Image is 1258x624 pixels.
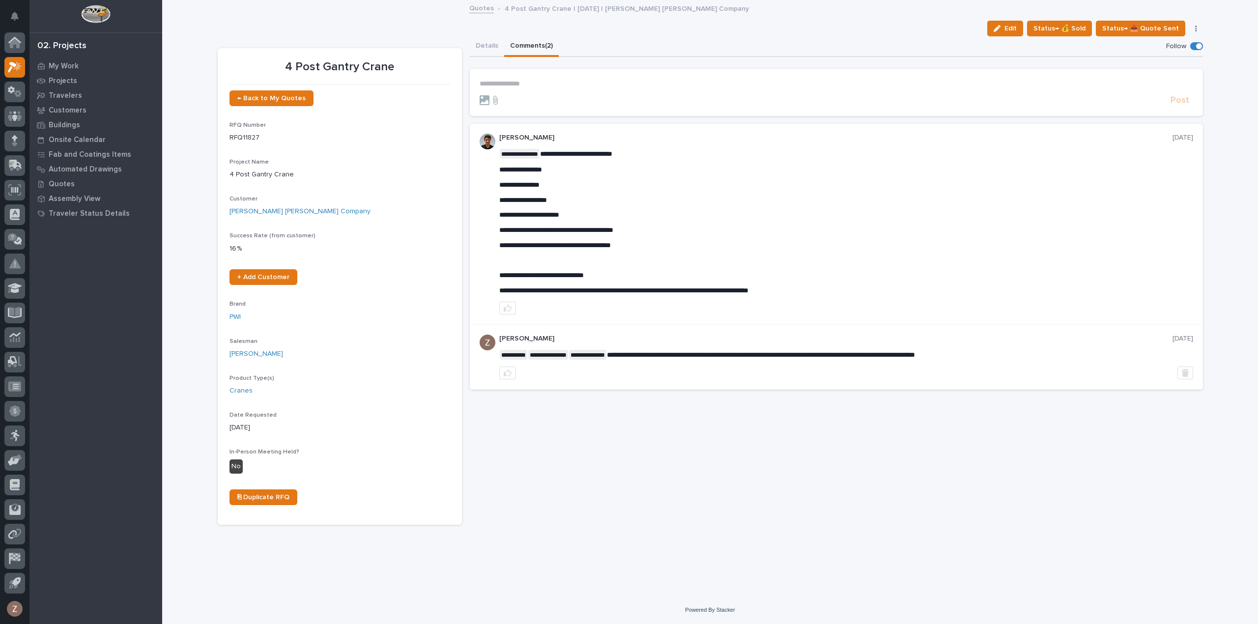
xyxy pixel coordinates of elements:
[1171,95,1189,106] span: Post
[37,41,86,52] div: 02. Projects
[49,77,77,85] p: Projects
[29,162,162,176] a: Automated Drawings
[229,122,266,128] span: RFQ Number
[49,121,80,130] p: Buildings
[499,335,1172,343] p: [PERSON_NAME]
[237,494,289,501] span: ⎘ Duplicate RFQ
[1166,42,1186,51] p: Follow
[229,375,274,381] span: Product Type(s)
[229,90,314,106] a: ← Back to My Quotes
[29,191,162,206] a: Assembly View
[1102,23,1179,34] span: Status→ 📤 Quote Sent
[49,62,79,71] p: My Work
[237,274,289,281] span: + Add Customer
[229,60,450,74] p: 4 Post Gantry Crane
[229,459,243,474] div: No
[229,159,269,165] span: Project Name
[29,103,162,117] a: Customers
[12,12,25,28] div: Notifications
[499,367,516,379] button: like this post
[987,21,1023,36] button: Edit
[49,106,86,115] p: Customers
[29,58,162,73] a: My Work
[504,36,559,57] button: Comments (2)
[229,449,299,455] span: In-Person Meeting Held?
[29,132,162,147] a: Onsite Calendar
[49,91,82,100] p: Travelers
[29,206,162,221] a: Traveler Status Details
[685,607,735,613] a: Powered By Stacker
[499,134,1172,142] p: [PERSON_NAME]
[1004,24,1017,33] span: Edit
[229,301,246,307] span: Brand
[49,136,106,144] p: Onsite Calendar
[480,335,495,350] img: AGNmyxac9iQmFt5KMn4yKUk2u-Y3CYPXgWg2Ri7a09A=s96-c
[229,349,283,359] a: [PERSON_NAME]
[229,312,241,322] a: PWI
[499,302,516,314] button: like this post
[480,134,495,149] img: AOh14Gjx62Rlbesu-yIIyH4c_jqdfkUZL5_Os84z4H1p=s96-c
[229,244,450,254] p: 16 %
[229,489,297,505] a: ⎘ Duplicate RFQ
[229,233,315,239] span: Success Rate (from customer)
[49,209,130,218] p: Traveler Status Details
[229,269,297,285] a: + Add Customer
[1172,134,1193,142] p: [DATE]
[29,117,162,132] a: Buildings
[470,36,504,57] button: Details
[81,5,110,23] img: Workspace Logo
[1167,95,1193,106] button: Post
[237,95,306,102] span: ← Back to My Quotes
[49,165,122,174] p: Automated Drawings
[229,170,450,180] p: 4 Post Gantry Crane
[229,423,450,433] p: [DATE]
[229,386,253,396] a: Cranes
[29,176,162,191] a: Quotes
[29,147,162,162] a: Fab and Coatings Items
[229,133,450,143] p: RFQ11827
[49,180,75,189] p: Quotes
[29,88,162,103] a: Travelers
[1177,367,1193,379] button: Delete post
[505,2,749,13] p: 4 Post Gantry Crane | [DATE] | [PERSON_NAME] [PERSON_NAME] Company
[1172,335,1193,343] p: [DATE]
[229,412,277,418] span: Date Requested
[4,6,25,27] button: Notifications
[49,150,131,159] p: Fab and Coatings Items
[1033,23,1086,34] span: Status→ 💰 Sold
[1027,21,1092,36] button: Status→ 💰 Sold
[4,598,25,619] button: users-avatar
[229,206,371,217] a: [PERSON_NAME] [PERSON_NAME] Company
[49,195,100,203] p: Assembly View
[229,339,257,344] span: Salesman
[1096,21,1185,36] button: Status→ 📤 Quote Sent
[229,196,257,202] span: Customer
[29,73,162,88] a: Projects
[469,2,494,13] a: Quotes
